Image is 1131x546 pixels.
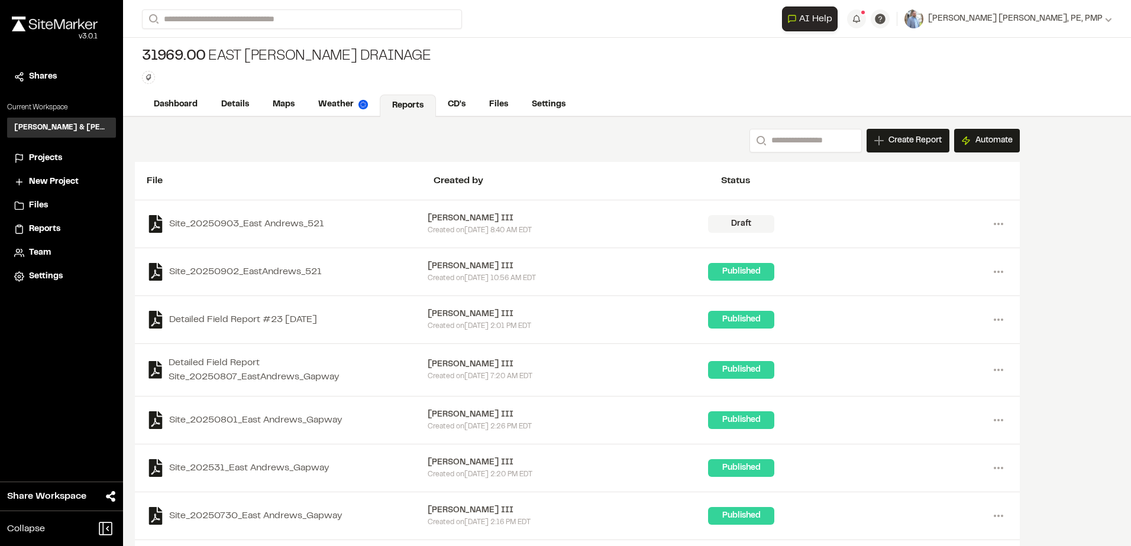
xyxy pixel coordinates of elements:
[428,212,709,225] div: [PERSON_NAME] III
[928,12,1103,25] span: [PERSON_NAME] [PERSON_NAME], PE, PMP
[436,93,477,116] a: CD's
[708,215,774,233] div: Draft
[7,102,116,113] p: Current Workspace
[428,308,709,321] div: [PERSON_NAME] III
[14,122,109,133] h3: [PERSON_NAME] & [PERSON_NAME] Inc.
[14,199,109,212] a: Files
[14,223,109,236] a: Reports
[7,489,86,503] span: Share Workspace
[708,263,774,281] div: Published
[147,215,428,233] a: Site_20250903_East Andrews_521
[142,47,431,66] div: East [PERSON_NAME] Drainage
[708,311,774,329] div: Published
[7,522,45,536] span: Collapse
[428,456,709,469] div: [PERSON_NAME] III
[428,504,709,517] div: [PERSON_NAME] III
[749,129,771,152] button: Search
[142,9,163,29] button: Search
[428,225,709,236] div: Created on [DATE] 8:40 AM EDT
[147,263,428,281] a: Site_20250902_EastAndrews_521
[306,93,380,116] a: Weather
[434,174,720,188] div: Created by
[12,17,98,31] img: rebrand.png
[142,47,206,66] span: 31969.00
[428,469,709,480] div: Created on [DATE] 2:20 PM EDT
[142,93,209,116] a: Dashboard
[428,421,709,432] div: Created on [DATE] 2:26 PM EDT
[14,175,109,188] a: New Project
[147,174,434,188] div: File
[147,311,428,329] a: Detailed Field Report #23 [DATE]
[29,152,62,165] span: Projects
[428,408,709,421] div: [PERSON_NAME] III
[782,6,842,31] div: Open AI Assistant
[428,321,709,331] div: Created on [DATE] 2:01 PM EDT
[708,411,774,429] div: Published
[261,93,306,116] a: Maps
[14,152,109,165] a: Projects
[428,371,709,382] div: Created on [DATE] 7:20 AM EDT
[29,175,79,188] span: New Project
[904,9,1112,28] button: [PERSON_NAME] [PERSON_NAME], PE, PMP
[721,174,1008,188] div: Status
[358,100,368,109] img: precipai.png
[147,507,428,525] a: Site_20250730_East Andrews_Gapway
[954,129,1020,152] button: Automate
[708,459,774,477] div: Published
[708,507,774,525] div: Published
[708,361,774,379] div: Published
[12,31,98,42] div: Oh geez...please don't...
[520,93,577,116] a: Settings
[428,273,709,284] div: Created on [DATE] 10:56 AM EDT
[209,93,261,116] a: Details
[14,70,109,83] a: Shares
[147,356,428,384] a: Detailed Field Report Site_20250807_EastAndrews_Gapway
[14,270,109,283] a: Settings
[477,93,520,116] a: Files
[14,246,109,259] a: Team
[147,411,428,429] a: Site_20250801_East Andrews_Gapway
[142,71,155,84] button: Edit Tags
[799,12,832,26] span: AI Help
[904,9,923,28] img: User
[428,358,709,371] div: [PERSON_NAME] III
[428,260,709,273] div: [PERSON_NAME] III
[782,6,838,31] button: Open AI Assistant
[29,223,60,236] span: Reports
[29,70,57,83] span: Shares
[147,459,428,477] a: Site_202531_East Andrews_Gapway
[428,517,709,528] div: Created on [DATE] 2:16 PM EDT
[888,134,942,147] span: Create Report
[29,270,63,283] span: Settings
[380,95,436,117] a: Reports
[29,199,48,212] span: Files
[29,246,51,259] span: Team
